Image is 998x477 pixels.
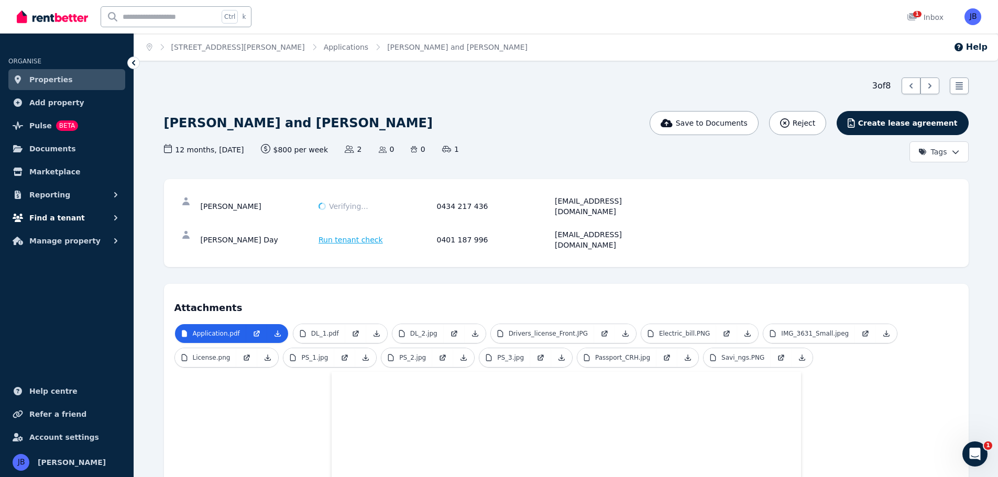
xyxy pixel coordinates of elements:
[8,207,125,228] button: Find a tenant
[242,13,246,21] span: k
[555,196,670,217] div: [EMAIL_ADDRESS][DOMAIN_NAME]
[909,141,969,162] button: Tags
[381,348,432,367] a: PS_2.jpg
[8,161,125,182] a: Marketplace
[29,385,78,397] span: Help centre
[737,324,758,343] a: Download Attachment
[293,324,345,343] a: DL_1.pdf
[437,196,552,217] div: 0434 217 436
[366,324,387,343] a: Download Attachment
[907,12,944,23] div: Inbox
[29,431,99,443] span: Account settings
[236,348,257,367] a: Open in new Tab
[8,58,41,65] span: ORGANISE
[792,348,813,367] a: Download Attachment
[763,324,855,343] a: IMG_3631_Small.jpeg
[319,235,383,245] span: Run tenant check
[721,353,764,362] p: Savi_ngs.PNG
[615,324,636,343] a: Download Attachment
[453,348,474,367] a: Download Attachment
[387,42,528,52] span: [PERSON_NAME] and [PERSON_NAME]
[984,441,992,450] span: 1
[201,229,316,250] div: [PERSON_NAME] Day
[595,353,650,362] p: Passport_CRH.jpg
[551,348,572,367] a: Download Attachment
[555,229,670,250] div: [EMAIL_ADDRESS][DOMAIN_NAME]
[964,8,981,25] img: JACQUELINE BARRY
[855,324,876,343] a: Open in new Tab
[771,348,792,367] a: Open in new Tab
[8,404,125,425] a: Refer a friend
[134,34,540,61] nav: Breadcrumb
[781,329,849,338] p: IMG_3631_Small.jpeg
[432,348,453,367] a: Open in new Tab
[392,324,444,343] a: DL_2.jpg
[29,408,86,420] span: Refer a friend
[175,324,246,343] a: Application.pdf
[716,324,737,343] a: Open in new Tab
[962,441,988,467] iframe: Intercom live chat
[174,294,958,315] h4: Attachments
[399,353,426,362] p: PS_2.jpg
[872,80,891,92] span: 3 of 8
[641,324,716,343] a: Electric_bill.PNG
[8,184,125,205] button: Reporting
[913,11,922,17] span: 1
[8,138,125,159] a: Documents
[283,348,334,367] a: PS_1.jpg
[38,456,106,469] span: [PERSON_NAME]
[29,212,85,224] span: Find a tenant
[479,348,530,367] a: PS_3.jpg
[530,348,551,367] a: Open in new Tab
[311,329,339,338] p: DL_1.pdf
[8,230,125,251] button: Manage property
[650,111,759,135] button: Save to Documents
[201,196,316,217] div: [PERSON_NAME]
[17,9,88,25] img: RentBetter
[246,324,267,343] a: Open in new Tab
[876,324,897,343] a: Download Attachment
[793,118,815,128] span: Reject
[334,348,355,367] a: Open in new Tab
[509,329,588,338] p: Drivers_license_Front.JPG
[29,142,76,155] span: Documents
[261,144,328,155] span: $800 per week
[345,144,361,154] span: 2
[345,324,366,343] a: Open in new Tab
[442,144,459,154] span: 1
[704,348,771,367] a: Savi_ngs.PNG
[491,324,594,343] a: Drivers_license_Front.JPG
[8,115,125,136] a: PulseBETA
[858,118,958,128] span: Create lease agreement
[222,10,238,24] span: Ctrl
[56,120,78,131] span: BETA
[29,165,80,178] span: Marketplace
[8,427,125,448] a: Account settings
[676,118,748,128] span: Save to Documents
[659,329,710,338] p: Electric_bill.PNG
[29,96,84,109] span: Add property
[193,353,231,362] p: License.png
[8,381,125,402] a: Help centre
[355,348,376,367] a: Download Attachment
[437,229,552,250] div: 0401 187 996
[193,329,240,338] p: Application.pdf
[29,188,70,201] span: Reporting
[8,92,125,113] a: Add property
[444,324,465,343] a: Open in new Tab
[769,111,826,135] button: Reject
[164,115,433,131] h1: [PERSON_NAME] and [PERSON_NAME]
[301,353,328,362] p: PS_1.jpg
[8,69,125,90] a: Properties
[324,43,369,51] a: Applications
[677,348,698,367] a: Download Attachment
[257,348,278,367] a: Download Attachment
[379,144,394,154] span: 0
[175,348,237,367] a: License.png
[837,111,968,135] button: Create lease agreement
[329,201,368,212] span: Verifying...
[164,144,244,155] span: 12 months , [DATE]
[29,73,73,86] span: Properties
[918,147,947,157] span: Tags
[267,324,288,343] a: Download Attachment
